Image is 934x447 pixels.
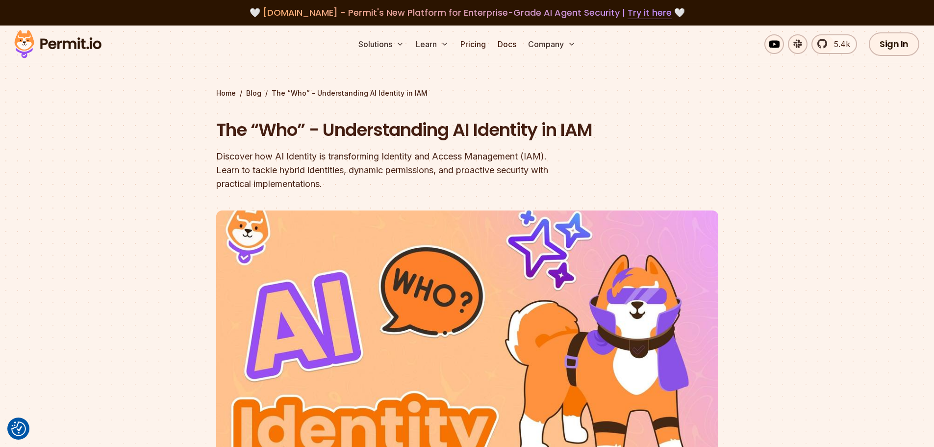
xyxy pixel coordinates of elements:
span: [DOMAIN_NAME] - Permit's New Platform for Enterprise-Grade AI Agent Security | [263,6,672,19]
a: Try it here [628,6,672,19]
div: Discover how AI Identity is transforming Identity and Access Management (IAM). Learn to tackle hy... [216,150,593,191]
a: Pricing [456,34,490,54]
div: / / [216,88,718,98]
a: Docs [494,34,520,54]
a: Blog [246,88,261,98]
button: Learn [412,34,453,54]
img: Revisit consent button [11,421,26,436]
button: Solutions [354,34,408,54]
button: Company [524,34,580,54]
a: Home [216,88,236,98]
img: Permit logo [10,27,106,61]
div: 🤍 🤍 [24,6,910,20]
a: Sign In [869,32,919,56]
h1: The “Who” - Understanding AI Identity in IAM [216,118,593,142]
span: 5.4k [828,38,850,50]
a: 5.4k [811,34,857,54]
button: Consent Preferences [11,421,26,436]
